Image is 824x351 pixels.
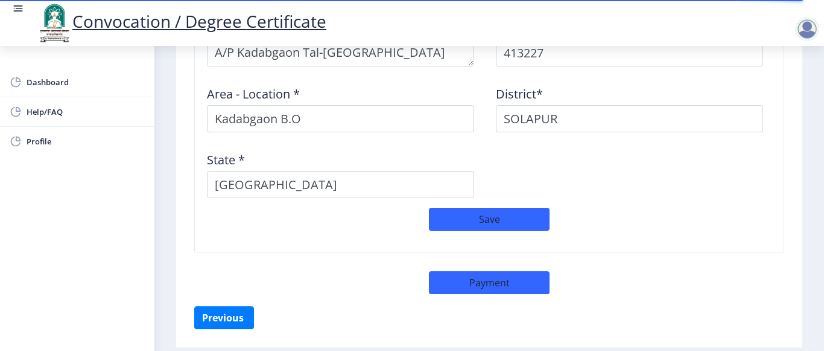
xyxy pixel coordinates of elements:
a: Convocation / Degree Certificate [36,10,326,33]
input: District [496,105,763,132]
input: Pincode [496,39,763,66]
label: Area - Location * [207,88,300,100]
span: Dashboard [27,75,145,89]
span: Profile [27,134,145,149]
button: Payment [429,271,550,294]
input: State [207,171,474,198]
button: Save [429,208,550,231]
label: State * [207,154,245,166]
img: logo [36,2,72,43]
button: Previous ‍ [194,306,254,329]
input: Area - Location [207,105,474,132]
span: Help/FAQ [27,105,145,119]
label: District* [496,88,543,100]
